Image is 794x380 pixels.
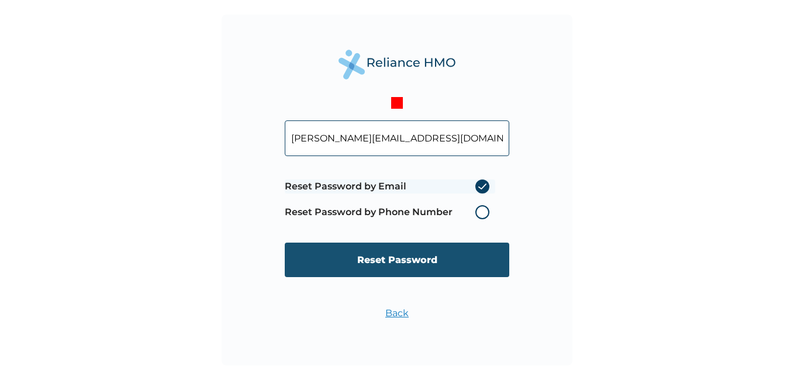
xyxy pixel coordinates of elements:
[385,308,409,319] a: Back
[285,243,509,277] input: Reset Password
[285,179,495,194] label: Reset Password by Email
[285,174,495,225] span: Password reset method
[285,120,509,156] input: Your Enrollee ID or Email Address
[285,205,495,219] label: Reset Password by Phone Number
[339,50,455,80] img: Reliance Health's Logo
